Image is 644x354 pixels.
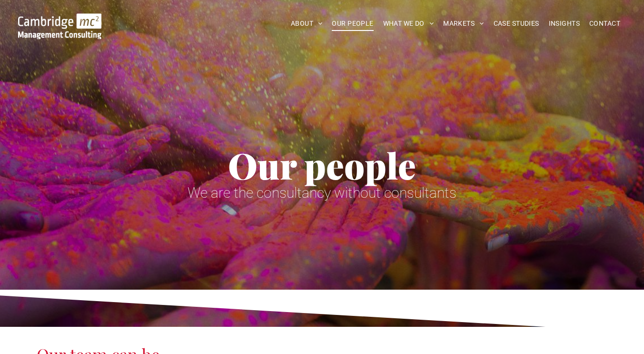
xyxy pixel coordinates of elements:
[438,16,488,31] a: MARKETS
[18,13,102,39] img: Go to Homepage
[188,184,456,201] span: We are the consultancy without consultants
[378,16,439,31] a: WHAT WE DO
[489,16,544,31] a: CASE STUDIES
[585,16,625,31] a: CONTACT
[286,16,327,31] a: ABOUT
[327,16,378,31] a: OUR PEOPLE
[228,141,416,189] span: Our people
[544,16,585,31] a: INSIGHTS
[18,15,102,25] a: Your Business Transformed | Cambridge Management Consulting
